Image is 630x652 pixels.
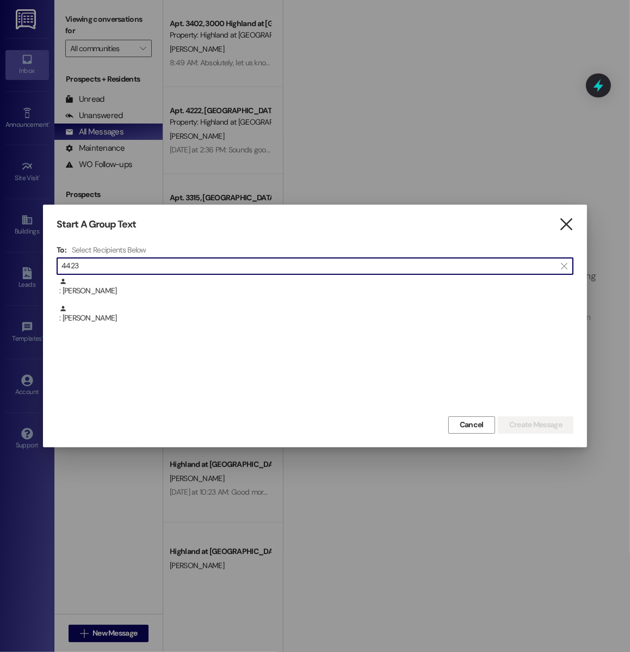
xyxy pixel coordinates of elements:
[72,245,146,255] h4: Select Recipients Below
[559,219,573,230] i: 
[460,419,484,430] span: Cancel
[61,259,555,274] input: Search for any contact or apartment
[555,258,573,274] button: Clear text
[57,218,136,231] h3: Start A Group Text
[561,262,567,270] i: 
[57,245,66,255] h3: To:
[59,305,573,324] div: : [PERSON_NAME]
[448,416,495,434] button: Cancel
[498,416,573,434] button: Create Message
[509,419,562,430] span: Create Message
[57,305,573,332] div: : [PERSON_NAME]
[57,278,573,305] div: : [PERSON_NAME]
[59,278,573,297] div: : [PERSON_NAME]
